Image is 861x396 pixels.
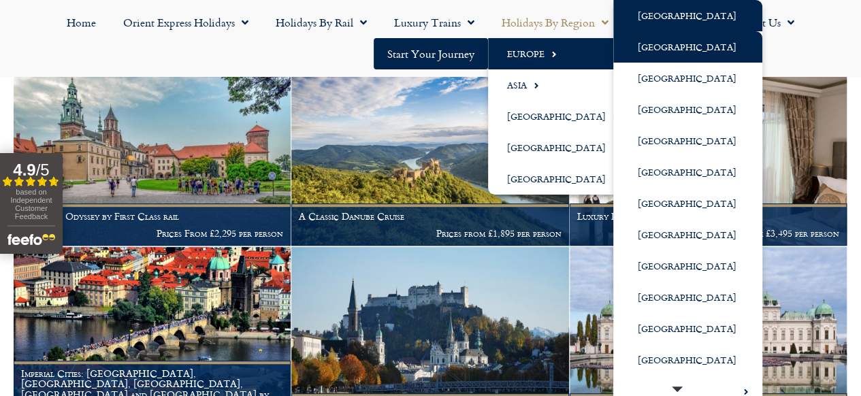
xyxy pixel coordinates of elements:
a: [GEOGRAPHIC_DATA] [613,63,762,94]
h1: A Classic Danube Cruise [299,211,561,222]
a: [GEOGRAPHIC_DATA] [488,101,632,132]
a: Holidays by Rail [262,7,380,38]
a: [GEOGRAPHIC_DATA] [488,132,632,163]
a: [GEOGRAPHIC_DATA] [613,250,762,282]
a: [GEOGRAPHIC_DATA] [613,313,762,344]
a: About Us [723,7,808,38]
a: A Classic Danube Cruise Prices from £1,895 per person [291,58,569,246]
a: [GEOGRAPHIC_DATA] [488,163,632,195]
a: [GEOGRAPHIC_DATA] [613,156,762,188]
a: [GEOGRAPHIC_DATA] [613,282,762,313]
a: Home [53,7,110,38]
a: Europe [488,38,632,69]
a: [GEOGRAPHIC_DATA] [613,344,762,376]
h1: European Odyssey by First Class rail [21,211,283,222]
nav: Menu [7,7,854,69]
a: European Odyssey by First Class rail Prices From £2,295 per person [14,58,291,246]
a: Holidays by Region [488,7,622,38]
p: Prices From £3,495 per person [577,228,839,239]
a: Luxury Trains [380,7,488,38]
h1: Luxury Danube Cruise [577,211,839,222]
a: [GEOGRAPHIC_DATA] [613,31,762,63]
a: [GEOGRAPHIC_DATA] [613,219,762,250]
a: Asia [488,69,632,101]
a: Start your Journey [374,38,488,69]
a: Orient Express Holidays [110,7,262,38]
a: [GEOGRAPHIC_DATA] [613,125,762,156]
p: Prices From £2,295 per person [21,228,283,239]
a: [GEOGRAPHIC_DATA] [613,94,762,125]
a: [GEOGRAPHIC_DATA] [613,188,762,219]
p: Prices from £1,895 per person [299,228,561,239]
